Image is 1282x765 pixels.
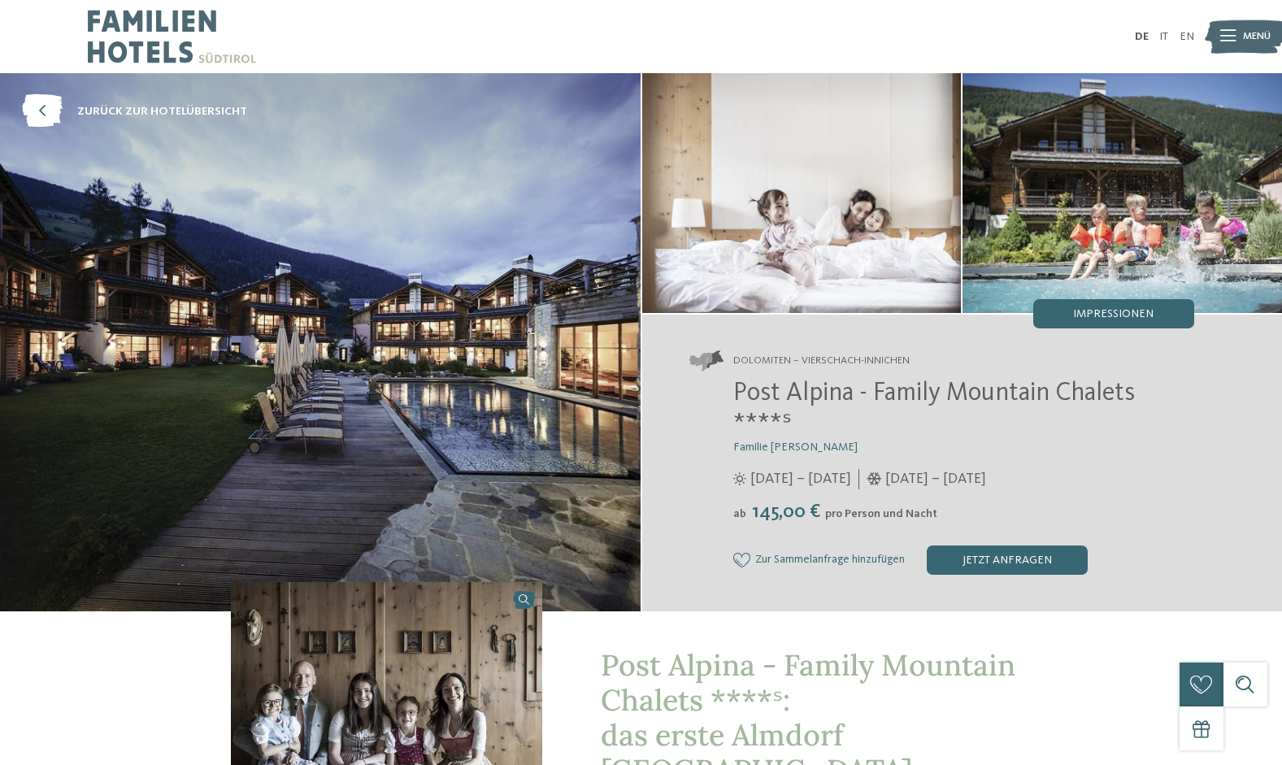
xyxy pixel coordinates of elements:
[1159,31,1168,42] a: IT
[733,508,746,519] span: ab
[733,472,746,485] i: Öffnungszeiten im Sommer
[77,103,247,120] span: zurück zur Hotelübersicht
[733,354,910,368] span: Dolomiten – Vierschach-Innichen
[1243,29,1271,44] span: Menü
[1073,308,1154,319] span: Impressionen
[733,380,1135,437] span: Post Alpina - Family Mountain Chalets ****ˢ
[755,554,905,567] span: Zur Sammelanfrage hinzufügen
[825,508,937,519] span: pro Person und Nacht
[22,95,247,128] a: zurück zur Hotelübersicht
[642,73,962,313] img: Das Familienhotel in Innichen mit Almdorf-Flair
[750,469,851,489] span: [DATE] – [DATE]
[927,545,1088,575] div: jetzt anfragen
[748,502,824,522] span: 145,00 €
[885,469,986,489] span: [DATE] – [DATE]
[867,472,882,485] i: Öffnungszeiten im Winter
[963,73,1282,313] img: Das Familienhotel in Innichen mit Almdorf-Flair
[733,441,858,453] span: Familie [PERSON_NAME]
[1135,31,1149,42] a: DE
[1180,31,1194,42] a: EN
